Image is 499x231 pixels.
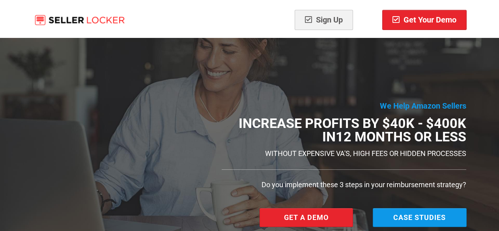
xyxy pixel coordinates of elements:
a: Case Studies [373,208,467,227]
a: Sign Up [295,10,353,30]
h2: WITHOUT EXPENSIVE VA'S, HIGH FEES OR HIDDEN PROCESSES [222,149,467,158]
span: Case Studies [393,213,446,222]
b: Increase Profits by $40k - $400K in [239,115,466,145]
a: Get Your Demo [382,10,467,30]
span: Sign Up [305,15,343,24]
span: Get Your Demo [392,15,456,24]
b: We Help Amazon Sellers [380,101,466,111]
span: Get a Demo [284,213,329,222]
b: 12 months or less [336,129,466,145]
div: Do you implement these 3 steps in your reimbursement strategy? [222,180,467,190]
a: Get a Demo [260,208,353,227]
